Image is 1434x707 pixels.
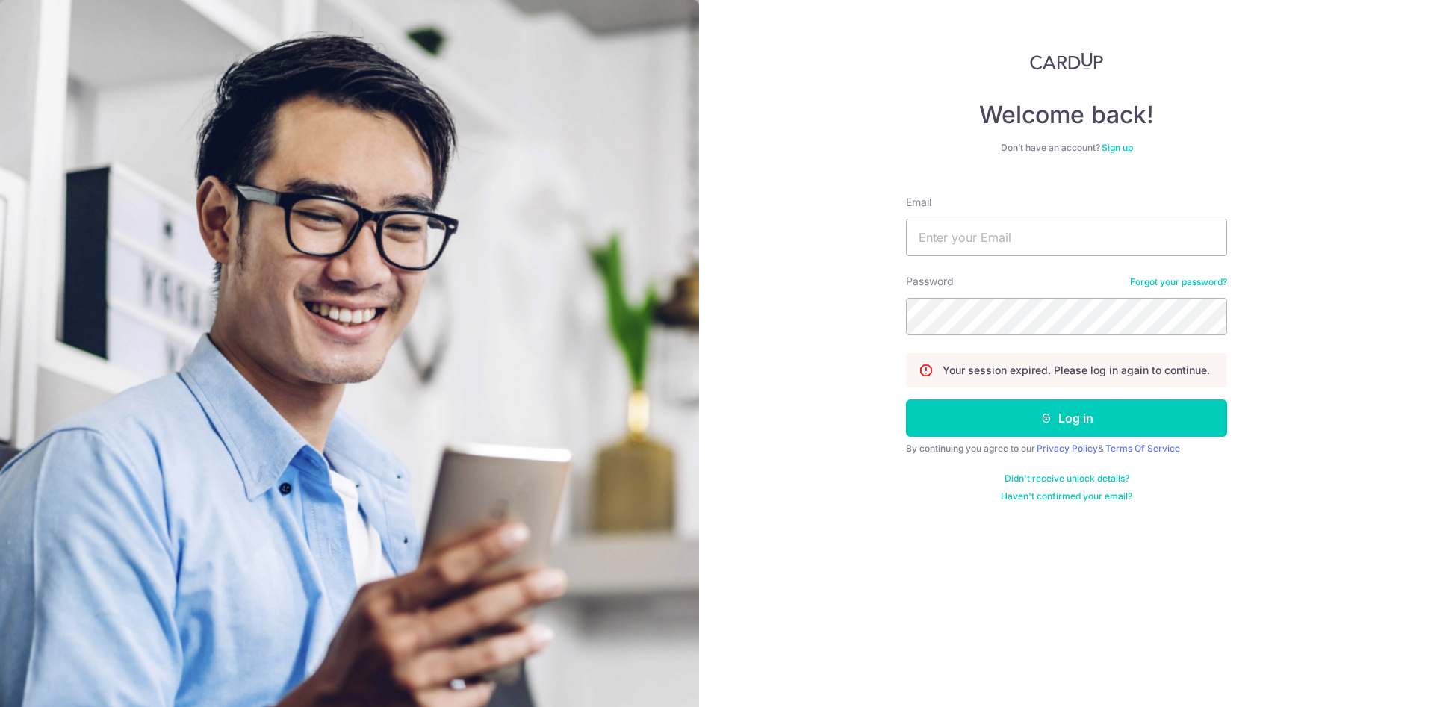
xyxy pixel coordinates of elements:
a: Forgot your password? [1130,276,1227,288]
input: Enter your Email [906,219,1227,256]
a: Privacy Policy [1037,443,1098,454]
img: CardUp Logo [1030,52,1103,70]
h4: Welcome back! [906,100,1227,130]
label: Password [906,274,954,289]
div: By continuing you agree to our & [906,443,1227,455]
div: Don’t have an account? [906,142,1227,154]
a: Terms Of Service [1105,443,1180,454]
button: Log in [906,399,1227,437]
a: Sign up [1102,142,1133,153]
p: Your session expired. Please log in again to continue. [943,363,1210,378]
a: Haven't confirmed your email? [1001,490,1132,502]
a: Didn't receive unlock details? [1005,473,1129,485]
label: Email [906,195,931,210]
